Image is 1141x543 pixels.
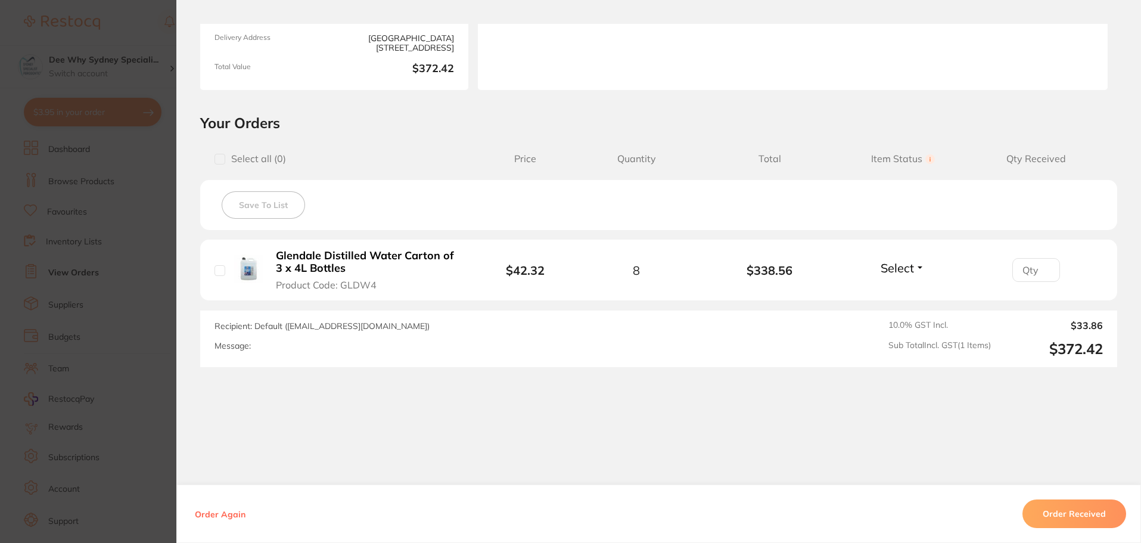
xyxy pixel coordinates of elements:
output: $372.42 [1000,340,1103,358]
button: Save To List [222,191,305,219]
span: 8 [633,263,640,277]
span: Recipient: Default ( [EMAIL_ADDRESS][DOMAIN_NAME] ) [214,321,430,331]
span: Total Value [214,63,329,76]
b: $338.56 [703,263,837,277]
button: Select [877,260,928,275]
button: Order Received [1022,499,1126,528]
b: $42.32 [506,263,545,278]
span: Total [703,153,837,165]
span: 10.0 % GST Incl. [888,320,991,331]
b: Glendale Distilled Water Carton of 3 x 4L Bottles [276,250,460,274]
span: Delivery Address [214,33,329,53]
b: $372.42 [339,63,454,76]
span: Select [881,260,914,275]
span: Price [481,153,570,165]
img: Glendale Distilled Water Carton of 3 x 4L Bottles [234,255,263,284]
input: Qty [1012,258,1060,282]
h2: Your Orders [200,114,1117,132]
span: Item Status [837,153,970,165]
span: Product Code: GLDW4 [276,280,377,290]
span: Sub Total Incl. GST ( 1 Items) [888,340,991,358]
output: $33.86 [1000,320,1103,331]
label: Message: [214,341,251,351]
span: Quantity [570,153,703,165]
button: Order Again [191,508,249,519]
span: Qty Received [969,153,1103,165]
span: [GEOGRAPHIC_DATA][STREET_ADDRESS] [339,33,454,53]
button: Glendale Distilled Water Carton of 3 x 4L Bottles Product Code: GLDW4 [272,249,464,291]
span: Select all ( 0 ) [225,153,286,165]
